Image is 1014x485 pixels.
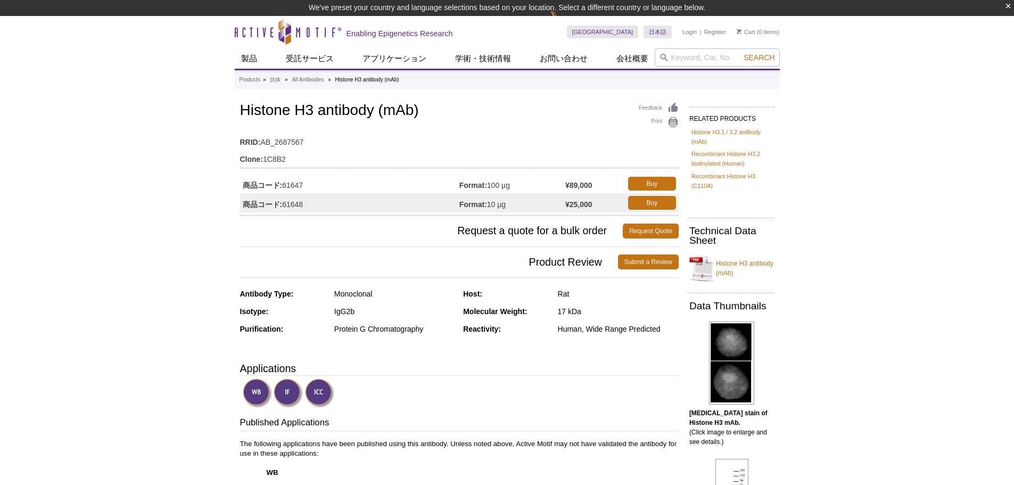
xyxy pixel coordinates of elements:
a: 抗体 [270,75,281,85]
div: Human, Wide Range Predicted [558,324,679,334]
img: Histone H3 antibody (mAb) tested by immunofluorescence. [709,322,754,405]
td: 10 µg [459,193,565,212]
img: Change Here [550,8,578,33]
h2: Technical Data Sheet [689,226,774,245]
td: 61647 [240,174,459,193]
a: Buy [628,177,676,191]
a: 日本語 [644,26,672,38]
a: Login [682,28,697,36]
b: [MEDICAL_DATA] stain of Histone H3 mAb. [689,409,768,426]
li: » [285,77,288,83]
img: Western Blot Validated [243,379,272,408]
strong: Clone: [240,154,263,164]
button: Search [740,53,778,62]
strong: Format: [459,180,487,190]
strong: 商品コード: [243,200,283,209]
strong: WB [267,468,278,476]
strong: Isotype: [240,307,269,316]
li: » [263,77,266,83]
img: Immunofluorescence Validated [274,379,303,408]
a: Recombinant Histone H3 (C110A) [691,171,772,191]
li: | [700,26,702,38]
td: 100 µg [459,174,565,193]
strong: Molecular Weight: [463,307,527,316]
a: Cart [737,28,755,36]
a: Submit a Review [618,254,679,269]
a: Recombinant Histone H3.2 biotinylated (Human) [691,149,772,168]
strong: Format: [459,200,487,209]
td: 61648 [240,193,459,212]
div: Monoclonal [334,289,455,299]
div: IgG2b [334,307,455,316]
h3: Published Applications [240,416,679,431]
li: Histone H3 antibody (mAb) [335,77,399,83]
a: 製品 [235,48,263,69]
a: Histone H3 antibody (mAb) [689,252,774,284]
img: Your Cart [737,29,741,34]
span: Request a quote for a bulk order [240,224,623,239]
a: Feedback [639,102,679,114]
h3: Applications [240,360,679,376]
a: Products [240,75,260,85]
td: 1C8B2 [240,148,679,165]
a: All Antibodies [292,75,324,85]
li: (0 items) [737,26,780,38]
strong: Reactivity: [463,325,501,333]
h2: Data Thumbnails [689,301,774,311]
h2: RELATED PRODUCTS [689,106,774,126]
a: Request Quote [623,224,679,239]
h1: Histone H3 antibody (mAb) [240,102,679,120]
input: Keyword, Cat. No. [655,48,780,67]
strong: Purification: [240,325,284,333]
a: 学術・技術情報 [449,48,517,69]
span: Search [744,53,774,62]
a: Buy [628,196,676,210]
div: Rat [558,289,679,299]
h2: Enabling Epigenetics Research [347,29,453,38]
strong: 商品コード: [243,180,283,190]
span: Product Review [240,254,618,269]
p: (Click image to enlarge and see details.) [689,408,774,447]
td: AB_2687567 [240,131,679,148]
strong: RRID: [240,137,261,147]
li: » [328,77,331,83]
strong: ¥25,000 [565,200,592,209]
strong: Antibody Type: [240,290,294,298]
a: Print [639,117,679,128]
strong: Host: [463,290,482,298]
a: [GEOGRAPHIC_DATA] [567,26,639,38]
a: お問い合わせ [533,48,594,69]
img: Immunocytochemistry Validated [305,379,334,408]
div: Protein G Chromatography [334,324,455,334]
a: 会社概要 [610,48,655,69]
a: 受託サービス [279,48,340,69]
a: Register [704,28,726,36]
strong: ¥89,000 [565,180,592,190]
div: 17 kDa [558,307,679,316]
a: アプリケーション [356,48,433,69]
a: Histone H3.1 / 3.2 antibody (mAb) [691,127,772,146]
